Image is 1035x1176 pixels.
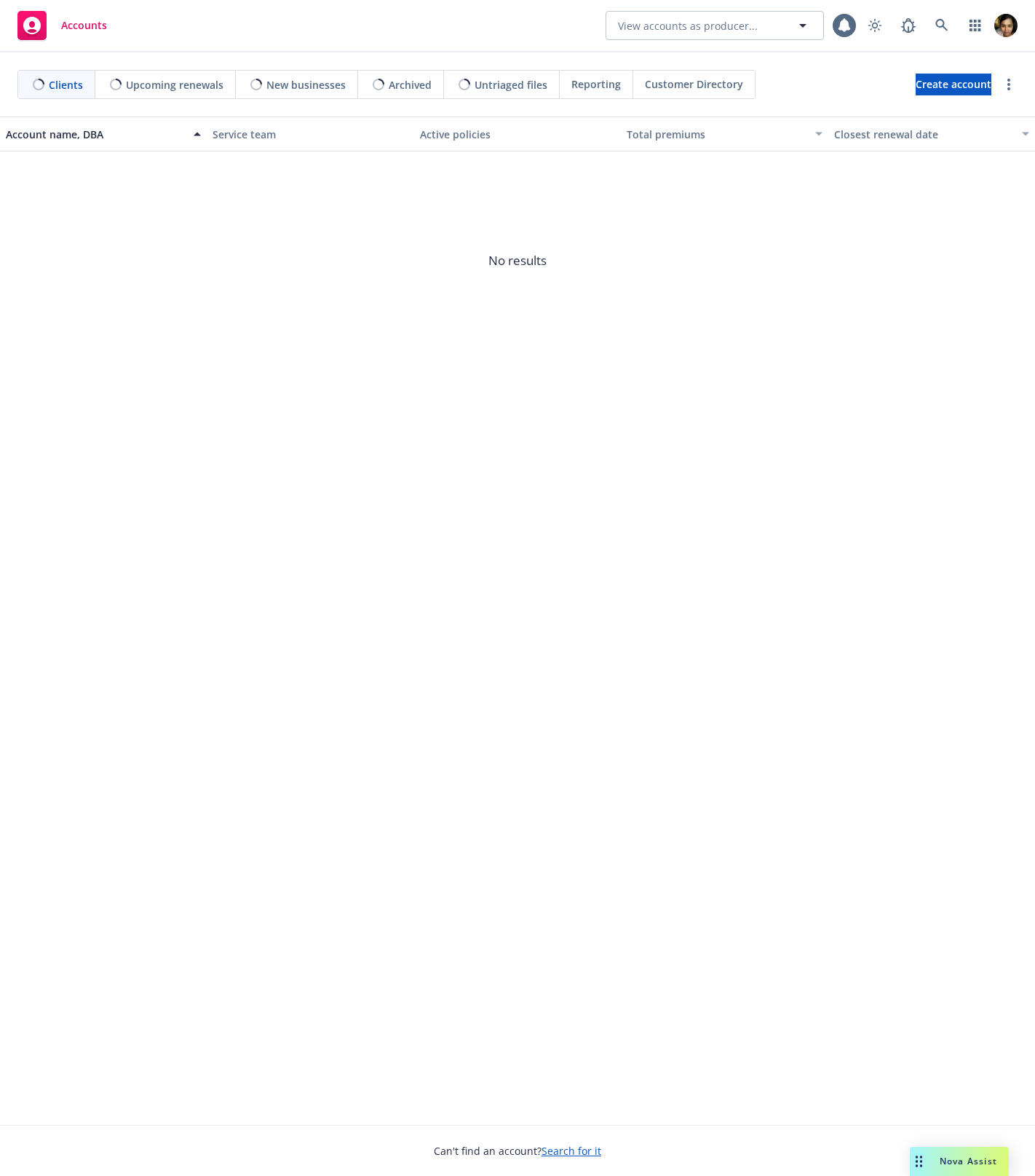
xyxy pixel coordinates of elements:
span: Customer Directory [645,76,743,92]
img: photo [994,14,1018,37]
span: Nova Assist [940,1155,997,1167]
span: Upcoming renewals [126,77,223,92]
div: Drag to move [910,1147,928,1176]
a: more [1000,76,1018,93]
span: Clients [49,77,83,92]
a: Search [927,11,956,40]
button: View accounts as producer... [606,11,824,40]
span: Archived [389,77,432,92]
button: Active policies [414,117,621,151]
button: Closest renewal date [828,117,1035,151]
span: View accounts as producer... [618,18,758,33]
a: Search for it [542,1144,601,1158]
a: Toggle theme [860,11,889,40]
button: Total premiums [621,117,828,151]
a: Switch app [961,11,990,40]
span: Untriaged files [475,77,547,92]
span: New businesses [266,77,346,92]
span: Reporting [571,76,621,92]
div: Account name, DBA [6,127,185,142]
button: Service team [207,117,413,151]
div: Service team [213,127,408,142]
div: Total premiums [627,127,806,142]
span: Create account [916,71,991,98]
a: Accounts [12,5,113,46]
button: Nova Assist [910,1147,1009,1176]
span: Can't find an account? [434,1143,601,1159]
a: Report a Bug [894,11,923,40]
div: Active policies [420,127,615,142]
a: Create account [916,74,991,95]
span: Accounts [61,20,107,31]
div: Closest renewal date [834,127,1013,142]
